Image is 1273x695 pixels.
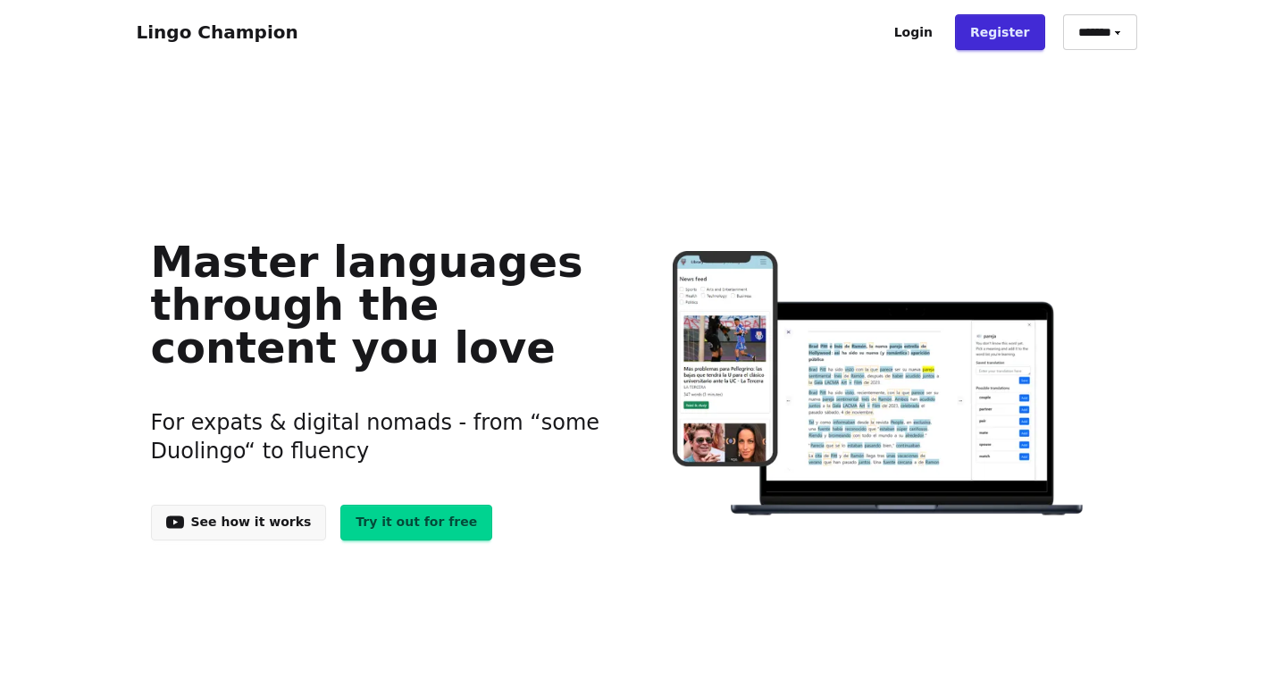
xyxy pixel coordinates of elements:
img: Learn languages online [637,251,1122,518]
a: Login [879,14,948,50]
h1: Master languages through the content you love [151,240,609,369]
h3: For expats & digital nomads - from “some Duolingo“ to fluency [151,387,609,487]
a: See how it works [151,505,327,540]
a: Lingo Champion [137,21,298,43]
a: Try it out for free [340,505,492,540]
a: Register [955,14,1045,50]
